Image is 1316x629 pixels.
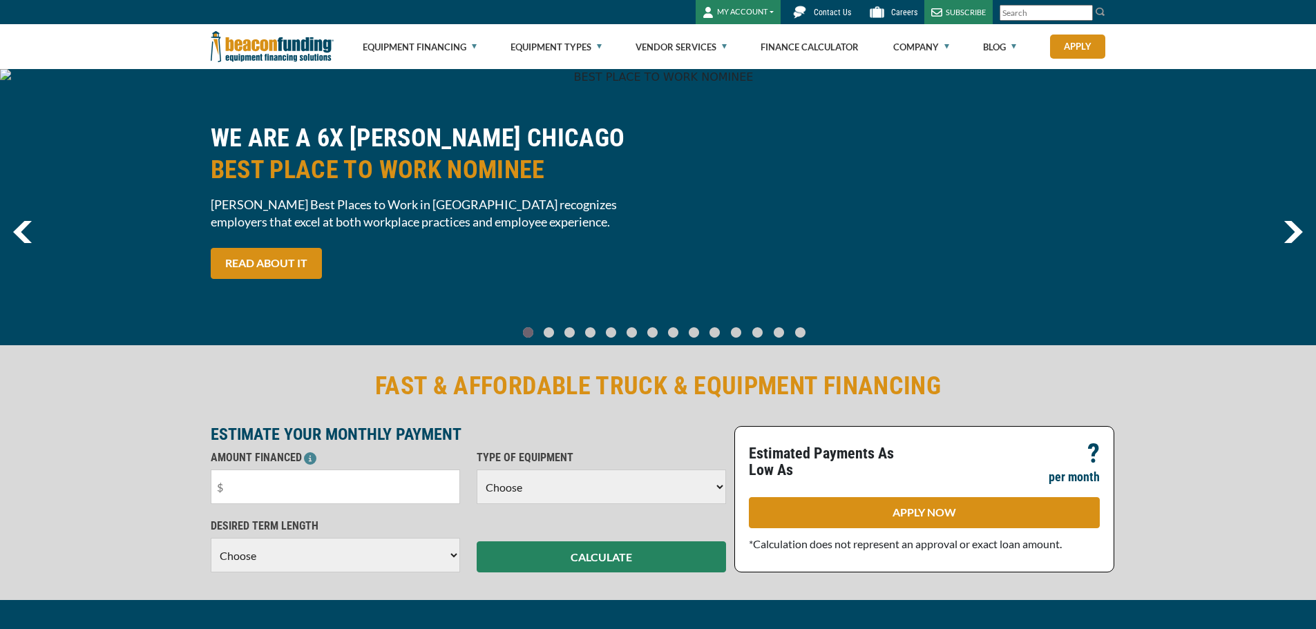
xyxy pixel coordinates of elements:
a: Go To Slide 8 [686,327,703,338]
img: Search [1095,6,1106,17]
p: Estimated Payments As Low As [749,445,916,478]
a: Go To Slide 2 [562,327,578,338]
a: Equipment Financing [363,25,477,69]
a: Clear search text [1078,8,1089,19]
img: Left Navigator [13,221,32,243]
span: BEST PLACE TO WORK NOMINEE [211,154,650,186]
h2: WE ARE A 6X [PERSON_NAME] CHICAGO [211,122,650,186]
a: Go To Slide 10 [727,327,745,338]
a: Vendor Services [636,25,727,69]
a: Go To Slide 6 [645,327,661,338]
p: AMOUNT FINANCED [211,449,460,466]
p: TYPE OF EQUIPMENT [477,449,726,466]
a: Go To Slide 5 [624,327,640,338]
input: $ [211,470,460,504]
a: previous [13,221,32,243]
a: Go To Slide 3 [582,327,599,338]
a: Apply [1050,35,1105,59]
p: ? [1087,445,1100,462]
a: Go To Slide 7 [665,327,682,338]
h2: FAST & AFFORDABLE TRUCK & EQUIPMENT FINANCING [211,370,1106,402]
span: Contact Us [814,8,851,17]
a: Blog [983,25,1016,69]
a: APPLY NOW [749,497,1100,528]
p: ESTIMATE YOUR MONTHLY PAYMENT [211,426,726,443]
span: [PERSON_NAME] Best Places to Work in [GEOGRAPHIC_DATA] recognizes employers that excel at both wo... [211,196,650,231]
a: READ ABOUT IT [211,248,322,279]
a: Go To Slide 0 [520,327,537,338]
a: Company [893,25,949,69]
a: next [1284,221,1303,243]
p: DESIRED TERM LENGTH [211,518,460,534]
img: Beacon Funding Corporation logo [211,24,334,69]
a: Go To Slide 11 [749,327,766,338]
a: Equipment Types [511,25,602,69]
span: *Calculation does not represent an approval or exact loan amount. [749,537,1062,550]
p: per month [1049,469,1100,485]
a: Finance Calculator [761,25,859,69]
button: CALCULATE [477,541,726,572]
img: Right Navigator [1284,221,1303,243]
input: Search [1000,5,1093,21]
a: Go To Slide 9 [707,327,723,338]
a: Go To Slide 1 [541,327,557,338]
a: Go To Slide 13 [792,327,809,338]
a: Go To Slide 12 [770,327,788,338]
a: Go To Slide 4 [603,327,620,338]
span: Careers [891,8,917,17]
